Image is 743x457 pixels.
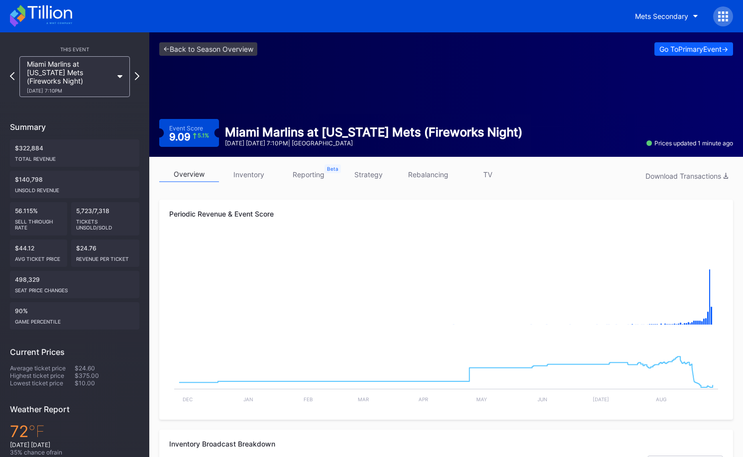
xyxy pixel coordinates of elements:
[476,396,487,402] text: May
[28,422,45,441] span: ℉
[654,42,733,56] button: Go ToPrimaryEvent->
[169,440,723,448] div: Inventory Broadcast Breakdown
[169,235,723,335] svg: Chart title
[219,167,279,182] a: inventory
[27,60,112,94] div: Miami Marlins at [US_STATE] Mets (Fireworks Night)
[10,171,139,198] div: $140,798
[645,172,728,180] div: Download Transactions
[10,46,139,52] div: This Event
[640,169,733,183] button: Download Transactions
[304,396,313,402] text: Feb
[10,202,67,235] div: 56.115%
[10,441,139,449] div: [DATE] [DATE]
[71,239,140,267] div: $24.76
[419,396,428,402] text: Apr
[15,252,62,262] div: Avg ticket price
[75,379,139,387] div: $10.00
[15,315,134,325] div: Game percentile
[358,396,369,402] text: Mar
[628,7,706,25] button: Mets Secondary
[71,202,140,235] div: 5,723/7,318
[169,124,203,132] div: Event Score
[15,215,62,230] div: Sell Through Rate
[10,347,139,357] div: Current Prices
[10,422,139,441] div: 72
[75,372,139,379] div: $375.00
[169,210,723,218] div: Periodic Revenue & Event Score
[537,396,547,402] text: Jun
[198,133,209,138] div: 5.1 %
[15,283,134,293] div: seat price changes
[279,167,338,182] a: reporting
[76,252,135,262] div: Revenue per ticket
[159,167,219,182] a: overview
[225,139,523,147] div: [DATE] [DATE] 7:10PM | [GEOGRAPHIC_DATA]
[243,396,253,402] text: Jan
[10,364,75,372] div: Average ticket price
[169,335,723,410] svg: Chart title
[398,167,458,182] a: rebalancing
[458,167,518,182] a: TV
[10,302,139,330] div: 90%
[15,183,134,193] div: Unsold Revenue
[27,88,112,94] div: [DATE] 7:10PM
[10,404,139,414] div: Weather Report
[169,132,209,142] div: 9.09
[183,396,193,402] text: Dec
[15,152,134,162] div: Total Revenue
[76,215,135,230] div: Tickets Unsold/Sold
[646,139,733,147] div: Prices updated 1 minute ago
[656,396,666,402] text: Aug
[225,125,523,139] div: Miami Marlins at [US_STATE] Mets (Fireworks Night)
[10,122,139,132] div: Summary
[10,139,139,167] div: $322,884
[635,12,688,20] div: Mets Secondary
[10,271,139,298] div: 498,329
[338,167,398,182] a: strategy
[10,239,67,267] div: $44.12
[10,449,139,456] div: 35 % chance of rain
[159,42,257,56] a: <-Back to Season Overview
[75,364,139,372] div: $24.60
[10,379,75,387] div: Lowest ticket price
[659,45,728,53] div: Go To Primary Event ->
[593,396,609,402] text: [DATE]
[10,372,75,379] div: Highest ticket price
